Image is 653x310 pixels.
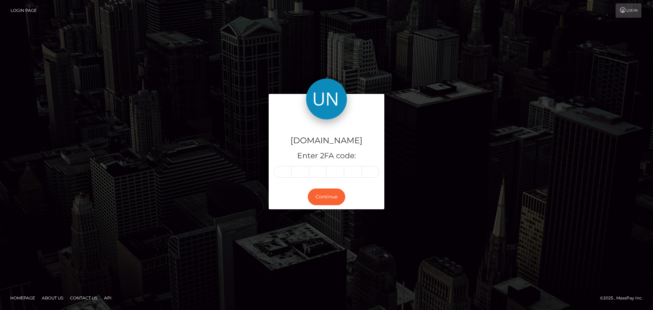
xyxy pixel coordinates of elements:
[616,3,641,18] a: Login
[274,135,379,147] h4: [DOMAIN_NAME]
[101,293,114,303] a: API
[308,189,345,205] button: Continue
[600,294,648,302] div: © 2025 , MassPay Inc.
[7,293,38,303] a: Homepage
[67,293,100,303] a: Contact Us
[306,79,347,119] img: Unlockt.me
[274,151,379,161] h5: Enter 2FA code:
[11,3,37,18] a: Login Page
[39,293,66,303] a: About Us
